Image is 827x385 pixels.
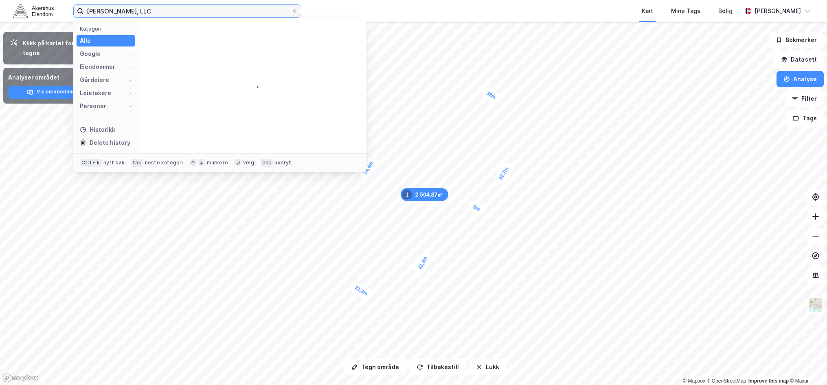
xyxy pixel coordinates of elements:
div: neste kategori [145,159,183,166]
img: spinner.a6d8c91a73a9ac5275cf975e30b51cfb.svg [125,90,132,96]
img: Z [808,297,823,312]
div: Google [80,49,101,59]
div: Analyser området [8,73,96,82]
a: Improve this map [748,378,789,384]
button: Filter [785,91,824,107]
div: markere [207,159,228,166]
img: spinner.a6d8c91a73a9ac5275cf975e30b51cfb.svg [125,126,132,133]
img: spinner.a6d8c91a73a9ac5275cf975e30b51cfb.svg [125,77,132,83]
div: esc [261,159,273,167]
div: Kart [642,6,653,16]
button: Tags [786,110,824,126]
div: Eiendommer [80,62,115,72]
img: akershus-eiendom-logo.9091f326c980b4bce74ccdd9f866810c.svg [13,4,54,18]
div: Klikk på kartet for å tegne [23,38,94,58]
button: Vis eiendommer [8,86,96,99]
input: Søk på adresse, matrikkel, gårdeiere, leietakere eller personer [83,5,291,17]
div: nytt søk [103,159,125,166]
div: Map marker [467,199,487,217]
div: Ctrl + k [80,159,102,167]
div: Delete history [90,138,130,148]
div: Mine Tags [671,6,700,16]
a: Mapbox homepage [2,373,38,383]
button: Tilbakestill [410,359,466,375]
div: Map marker [358,155,379,181]
div: Kontrollprogram for chat [786,346,827,385]
div: Map marker [401,188,448,201]
div: Map marker [348,280,374,302]
div: Map marker [493,160,515,186]
div: Personer [80,101,106,111]
button: Bokmerker [769,32,824,48]
div: Map marker [480,85,503,105]
a: OpenStreetMap [707,378,746,384]
div: velg [243,159,254,166]
div: 1 [402,190,412,199]
button: Lukk [469,359,506,375]
img: spinner.a6d8c91a73a9ac5275cf975e30b51cfb.svg [246,80,259,93]
div: Map marker [412,250,433,276]
img: spinner.a6d8c91a73a9ac5275cf975e30b51cfb.svg [125,51,132,57]
div: [PERSON_NAME] [755,6,801,16]
button: Datasett [774,51,824,68]
div: Alle [80,36,91,46]
div: Bolig [718,6,733,16]
button: Analyse [777,71,824,87]
div: Gårdeiere [80,75,109,85]
div: tab [131,159,143,167]
iframe: Chat Widget [786,346,827,385]
img: spinner.a6d8c91a73a9ac5275cf975e30b51cfb.svg [125,64,132,70]
a: Mapbox [683,378,705,384]
div: Leietakere [80,88,111,98]
img: spinner.a6d8c91a73a9ac5275cf975e30b51cfb.svg [125,103,132,109]
div: Historikk [80,125,115,135]
div: Kategori [80,26,135,32]
button: Tegn område [344,359,406,375]
img: spinner.a6d8c91a73a9ac5275cf975e30b51cfb.svg [125,38,132,44]
div: avbryt [274,159,291,166]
